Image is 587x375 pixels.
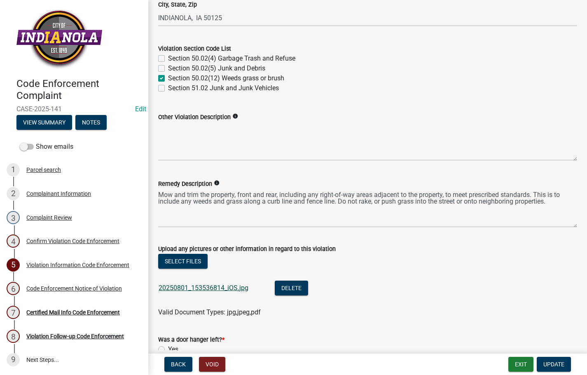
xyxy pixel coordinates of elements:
[158,115,231,120] label: Other Violation Description
[16,120,72,126] wm-modal-confirm: Summary
[16,9,102,69] img: City of Indianola, Iowa
[199,357,225,372] button: Void
[7,187,20,200] div: 2
[26,309,120,315] div: Certified Mail Info Code Enforcement
[168,83,279,93] label: Section 51.02 Junk and Junk Vehicles
[158,308,261,316] span: Valid Document Types: jpg,jpeg,pdf
[158,181,212,187] label: Remedy Description
[7,234,20,248] div: 4
[26,167,61,173] div: Parcel search
[158,254,208,269] button: Select files
[75,115,107,130] button: Notes
[158,2,197,8] label: City, State, Zip
[168,63,265,73] label: Section 50.02(5) Junk and Debris
[168,73,284,83] label: Section 50.02(12) Weeds grass or brush
[135,105,146,113] a: Edit
[26,191,91,197] div: Complainant Information
[20,142,73,152] label: Show emails
[543,361,564,368] span: Update
[16,115,72,130] button: View Summary
[7,163,20,176] div: 1
[7,353,20,366] div: 9
[168,54,295,63] label: Section 50.02(4) Garbage Trash and Refuse
[75,120,107,126] wm-modal-confirm: Notes
[168,345,178,354] label: Yes
[171,361,186,368] span: Back
[508,357,533,372] button: Exit
[135,105,146,113] wm-modal-confirm: Edit Application Number
[16,105,132,113] span: CASE-2025-141
[16,78,142,102] h4: Code Enforcement Complaint
[214,180,220,186] i: info
[164,357,192,372] button: Back
[26,286,122,291] div: Code Enforcement Notice of Violation
[26,215,72,220] div: Complaint Review
[7,306,20,319] div: 7
[26,262,129,268] div: Violation Information Code Enforcement
[275,281,308,295] button: Delete
[537,357,571,372] button: Update
[158,246,336,252] label: Upload any pictures or other information in regard to this violation
[232,113,238,119] i: info
[159,284,248,292] a: 20250801_153536814_iOS.jpg
[158,46,231,52] label: Violation Section Code List
[26,238,119,244] div: Confirm Violation Code Enforcement
[7,211,20,224] div: 3
[158,337,225,343] label: Was a door hanger left?
[275,285,308,293] wm-modal-confirm: Delete Document
[7,330,20,343] div: 8
[7,258,20,272] div: 5
[26,333,124,339] div: Violation Follow-up Code Enforcement
[7,282,20,295] div: 6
